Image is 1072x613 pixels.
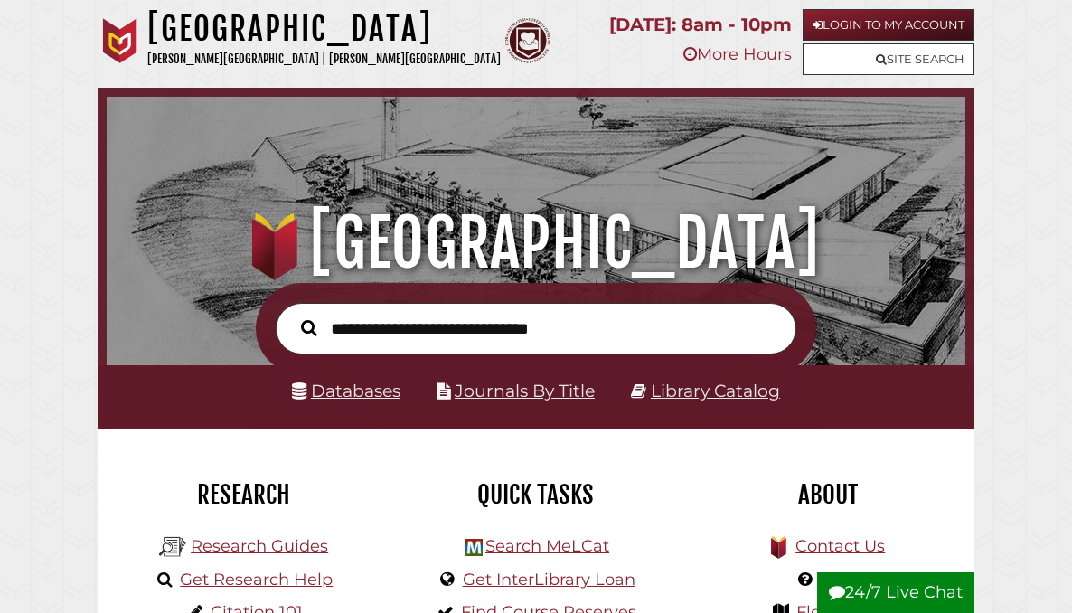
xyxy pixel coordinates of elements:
[651,381,780,401] a: Library Catalog
[292,381,400,401] a: Databases
[455,381,595,401] a: Journals By Title
[505,18,550,63] img: Calvin Theological Seminary
[465,539,483,556] img: Hekman Library Logo
[403,479,668,510] h2: Quick Tasks
[696,479,961,510] h2: About
[820,570,862,589] a: FAQs
[159,533,186,561] img: Hekman Library Logo
[795,536,885,556] a: Contact Us
[803,43,974,75] a: Site Search
[301,320,317,337] i: Search
[191,536,328,556] a: Research Guides
[147,9,501,49] h1: [GEOGRAPHIC_DATA]
[123,203,949,283] h1: [GEOGRAPHIC_DATA]
[180,570,333,589] a: Get Research Help
[292,316,326,340] button: Search
[111,479,376,510] h2: Research
[609,9,792,41] p: [DATE]: 8am - 10pm
[147,49,501,70] p: [PERSON_NAME][GEOGRAPHIC_DATA] | [PERSON_NAME][GEOGRAPHIC_DATA]
[485,536,609,556] a: Search MeLCat
[803,9,974,41] a: Login to My Account
[463,570,635,589] a: Get InterLibrary Loan
[98,18,143,63] img: Calvin University
[683,44,792,64] a: More Hours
